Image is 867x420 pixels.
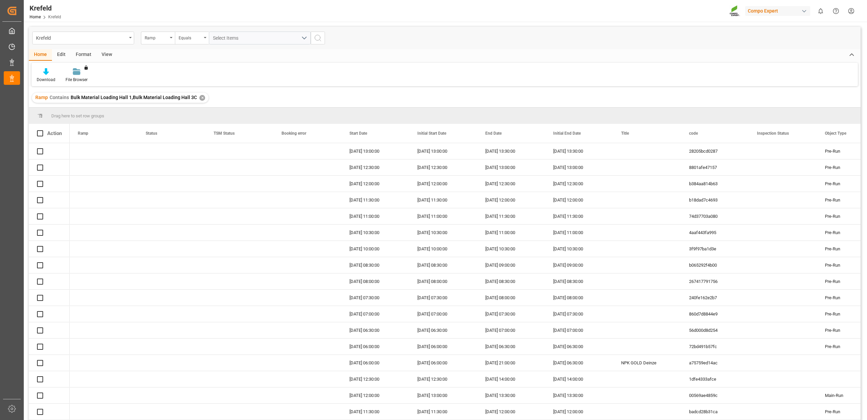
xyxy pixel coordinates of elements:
[51,113,104,118] span: Drag here to set row groups
[29,371,70,387] div: Press SPACE to select this row.
[729,5,740,17] img: Screenshot%202023-09-29%20at%2010.02.21.png_1712312052.png
[825,131,846,136] span: Object Type
[681,176,749,192] div: b384aa814b63
[681,355,749,371] div: a75759ed14ac
[545,176,613,192] div: [DATE] 12:30:00
[477,159,545,175] div: [DATE] 13:00:00
[78,131,88,136] span: Ramp
[477,355,545,371] div: [DATE] 21:00:00
[409,339,477,355] div: [DATE] 06:00:00
[146,131,157,136] span: Status
[29,241,70,257] div: Press SPACE to select this row.
[681,225,749,241] div: 4aaf443fa995
[757,131,789,136] span: Inspection Status
[29,192,70,208] div: Press SPACE to select this row.
[409,192,477,208] div: [DATE] 11:30:00
[341,322,409,338] div: [DATE] 06:30:00
[35,95,48,100] span: Ramp
[47,130,62,136] div: Action
[282,131,306,136] span: Booking error
[29,143,70,159] div: Press SPACE to select this row.
[29,290,70,306] div: Press SPACE to select this row.
[681,339,749,355] div: 72bd491b57fc
[213,35,242,41] span: Select Items
[341,208,409,224] div: [DATE] 11:00:00
[29,225,70,241] div: Press SPACE to select this row.
[341,192,409,208] div: [DATE] 11:30:00
[745,6,810,16] div: Compo Expert
[29,159,70,176] div: Press SPACE to select this row.
[477,322,545,338] div: [DATE] 07:00:00
[71,49,96,61] div: Format
[477,339,545,355] div: [DATE] 06:30:00
[409,208,477,224] div: [DATE] 11:00:00
[341,339,409,355] div: [DATE] 06:00:00
[199,95,205,101] div: ✕
[29,208,70,225] div: Press SPACE to select this row.
[689,131,698,136] span: code
[477,176,545,192] div: [DATE] 12:30:00
[613,355,681,371] div: NPK GOLD Deinze
[409,404,477,420] div: [DATE] 11:30:00
[681,143,749,159] div: 28205bcd0287
[30,3,61,13] div: Krefeld
[341,306,409,322] div: [DATE] 07:00:00
[477,192,545,208] div: [DATE] 12:00:00
[29,273,70,290] div: Press SPACE to select this row.
[29,49,52,61] div: Home
[32,32,134,44] button: open menu
[477,404,545,420] div: [DATE] 12:00:00
[477,241,545,257] div: [DATE] 10:30:00
[477,306,545,322] div: [DATE] 07:30:00
[214,131,235,136] span: TSM Status
[409,143,477,159] div: [DATE] 13:00:00
[341,371,409,387] div: [DATE] 12:30:00
[349,131,367,136] span: Start Date
[175,32,209,44] button: open menu
[409,257,477,273] div: [DATE] 08:30:00
[341,257,409,273] div: [DATE] 08:30:00
[37,77,55,83] div: Download
[477,208,545,224] div: [DATE] 11:30:00
[29,404,70,420] div: Press SPACE to select this row.
[29,355,70,371] div: Press SPACE to select this row.
[477,143,545,159] div: [DATE] 13:30:00
[52,49,71,61] div: Edit
[545,159,613,175] div: [DATE] 13:00:00
[681,208,749,224] div: 74d37703a080
[681,306,749,322] div: 860d7d8844e9
[477,225,545,241] div: [DATE] 11:00:00
[341,176,409,192] div: [DATE] 12:00:00
[545,192,613,208] div: [DATE] 12:00:00
[409,290,477,306] div: [DATE] 07:30:00
[681,404,749,420] div: badcd28b31ca
[545,290,613,306] div: [DATE] 08:00:00
[553,131,581,136] span: Initial End Date
[30,15,41,19] a: Home
[681,192,749,208] div: b18dad7c4693
[409,387,477,403] div: [DATE] 13:00:00
[477,387,545,403] div: [DATE] 13:30:00
[71,95,197,100] span: Bulk Material Loading Hall 1,Bulk Material Loading Hall 3C
[209,32,311,44] button: open menu
[621,131,629,136] span: Title
[145,33,168,41] div: Ramp
[828,3,844,19] button: Help Center
[681,257,749,273] div: b065292f4b00
[477,290,545,306] div: [DATE] 08:00:00
[341,404,409,420] div: [DATE] 11:30:00
[409,322,477,338] div: [DATE] 06:30:00
[545,208,613,224] div: [DATE] 11:30:00
[409,176,477,192] div: [DATE] 12:00:00
[409,225,477,241] div: [DATE] 10:30:00
[341,241,409,257] div: [DATE] 10:00:00
[29,339,70,355] div: Press SPACE to select this row.
[681,273,749,289] div: 267417791756
[311,32,325,44] button: search button
[341,273,409,289] div: [DATE] 08:00:00
[341,225,409,241] div: [DATE] 10:30:00
[545,355,613,371] div: [DATE] 06:30:00
[29,322,70,339] div: Press SPACE to select this row.
[485,131,502,136] span: End Date
[681,387,749,403] div: 00569ae4859c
